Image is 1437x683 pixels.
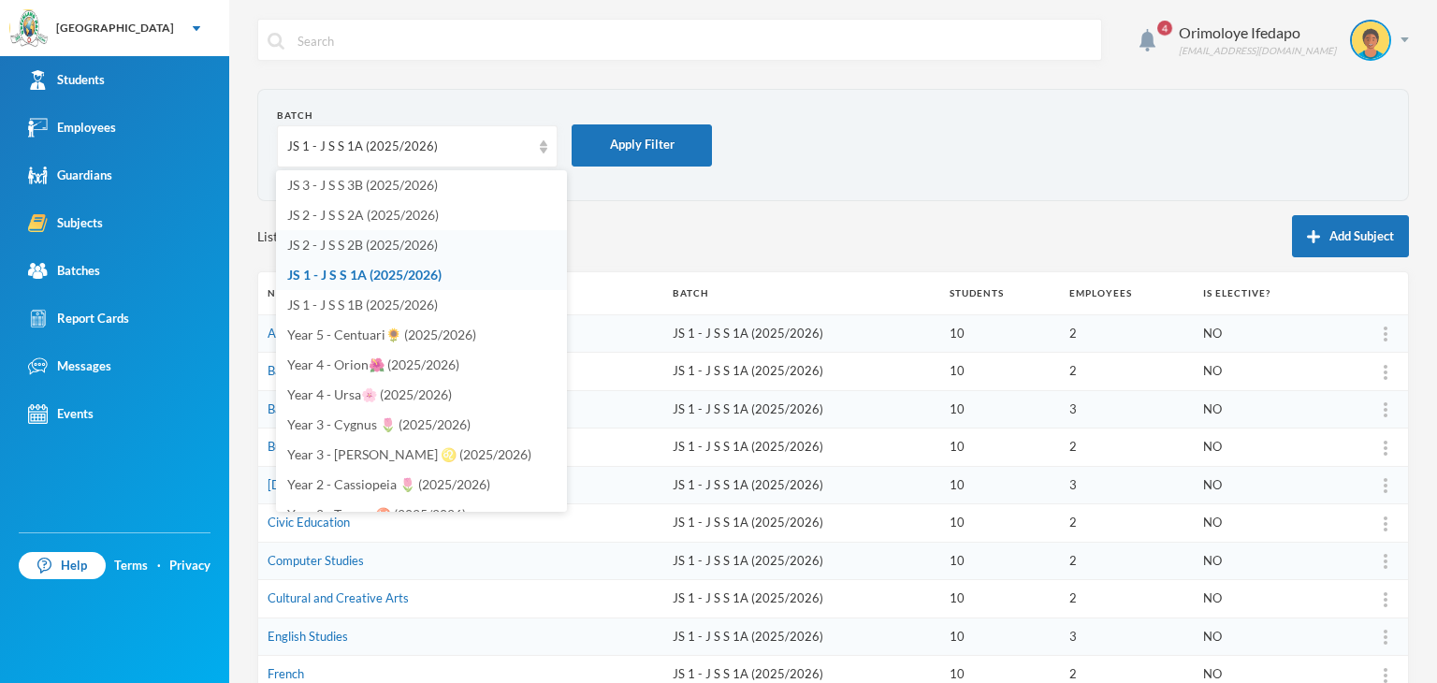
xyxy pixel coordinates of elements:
[663,542,941,580] td: JS 1 - J S S 1A (2025/2026)
[268,553,364,568] a: Computer Studies
[663,272,941,314] th: Batch
[10,10,48,48] img: logo
[268,326,373,341] a: Agricultural Science
[1194,429,1335,467] td: NO
[287,446,531,462] span: Year 3 - [PERSON_NAME] ♌️ (2025/2026)
[1384,478,1387,493] img: more_vert
[1194,618,1335,656] td: NO
[287,267,442,283] span: JS 1 - J S S 1A (2025/2026)
[1194,504,1335,543] td: NO
[1384,554,1387,569] img: more_vert
[663,504,941,543] td: JS 1 - J S S 1A (2025/2026)
[296,20,1092,62] input: Search
[1060,580,1194,618] td: 2
[287,327,476,342] span: Year 5 - Centuari🌻 (2025/2026)
[1194,542,1335,580] td: NO
[1384,441,1387,456] img: more_vert
[287,297,438,312] span: JS 1 - J S S 1B (2025/2026)
[169,557,210,575] a: Privacy
[663,618,941,656] td: JS 1 - J S S 1A (2025/2026)
[1060,353,1194,391] td: 2
[1060,390,1194,429] td: 3
[1157,21,1172,36] span: 4
[257,226,350,246] span: Listing - of
[663,353,941,391] td: JS 1 - J S S 1A (2025/2026)
[1194,390,1335,429] td: NO
[1179,22,1336,44] div: Orimoloye Ifedapo
[287,386,452,402] span: Year 4 - Ursa🌸 (2025/2026)
[572,124,712,167] button: Apply Filter
[1194,466,1335,504] td: NO
[663,390,941,429] td: JS 1 - J S S 1A (2025/2026)
[1384,592,1387,607] img: more_vert
[287,177,438,193] span: JS 3 - J S S 3B (2025/2026)
[268,629,348,644] a: English Studies
[1384,516,1387,531] img: more_vert
[277,109,558,123] div: Batch
[287,207,439,223] span: JS 2 - J S S 2A (2025/2026)
[940,314,1060,353] td: 10
[1194,353,1335,391] td: NO
[940,466,1060,504] td: 10
[1292,215,1409,257] button: Add Subject
[287,356,459,372] span: Year 4 - Orion🌺 (2025/2026)
[1060,618,1194,656] td: 3
[157,557,161,575] div: ·
[1060,504,1194,543] td: 2
[1384,327,1387,341] img: more_vert
[28,166,112,185] div: Guardians
[28,118,116,138] div: Employees
[663,429,941,467] td: JS 1 - J S S 1A (2025/2026)
[940,390,1060,429] td: 10
[268,477,496,492] a: [DEMOGRAPHIC_DATA] Religious Studies
[287,506,466,522] span: Year 2 - Taurus ♉️ (2025/2026)
[287,237,438,253] span: JS 2 - J S S 2B (2025/2026)
[663,314,941,353] td: JS 1 - J S S 1A (2025/2026)
[1060,272,1194,314] th: Employees
[1060,466,1194,504] td: 3
[940,542,1060,580] td: 10
[268,666,304,681] a: French
[940,429,1060,467] td: 10
[940,618,1060,656] td: 10
[940,504,1060,543] td: 10
[258,272,663,314] th: Name
[268,363,339,378] a: Basic Science
[1194,580,1335,618] td: NO
[268,590,409,605] a: Cultural and Creative Arts
[1060,314,1194,353] td: 2
[940,272,1060,314] th: Students
[268,33,284,50] img: search
[1384,630,1387,645] img: more_vert
[287,416,471,432] span: Year 3 - Cygnus 🌷 (2025/2026)
[1060,542,1194,580] td: 2
[940,353,1060,391] td: 10
[28,261,100,281] div: Batches
[1194,314,1335,353] td: NO
[287,476,490,492] span: Year 2 - Cassiopeia 🌷 (2025/2026)
[28,213,103,233] div: Subjects
[1352,22,1389,59] img: STUDENT
[287,138,530,156] div: JS 1 - J S S 1A (2025/2026)
[663,580,941,618] td: JS 1 - J S S 1A (2025/2026)
[1194,272,1335,314] th: Is Elective?
[1384,668,1387,683] img: more_vert
[268,439,356,454] a: Business Studies
[19,552,106,580] a: Help
[28,356,111,376] div: Messages
[28,404,94,424] div: Events
[940,580,1060,618] td: 10
[114,557,148,575] a: Terms
[28,70,105,90] div: Students
[268,515,350,530] a: Civic Education
[1060,429,1194,467] td: 2
[1384,365,1387,380] img: more_vert
[28,309,129,328] div: Report Cards
[1179,44,1336,58] div: [EMAIL_ADDRESS][DOMAIN_NAME]
[1384,402,1387,417] img: more_vert
[663,466,941,504] td: JS 1 - J S S 1A (2025/2026)
[56,20,174,36] div: [GEOGRAPHIC_DATA]
[268,401,359,416] a: Basic Technology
